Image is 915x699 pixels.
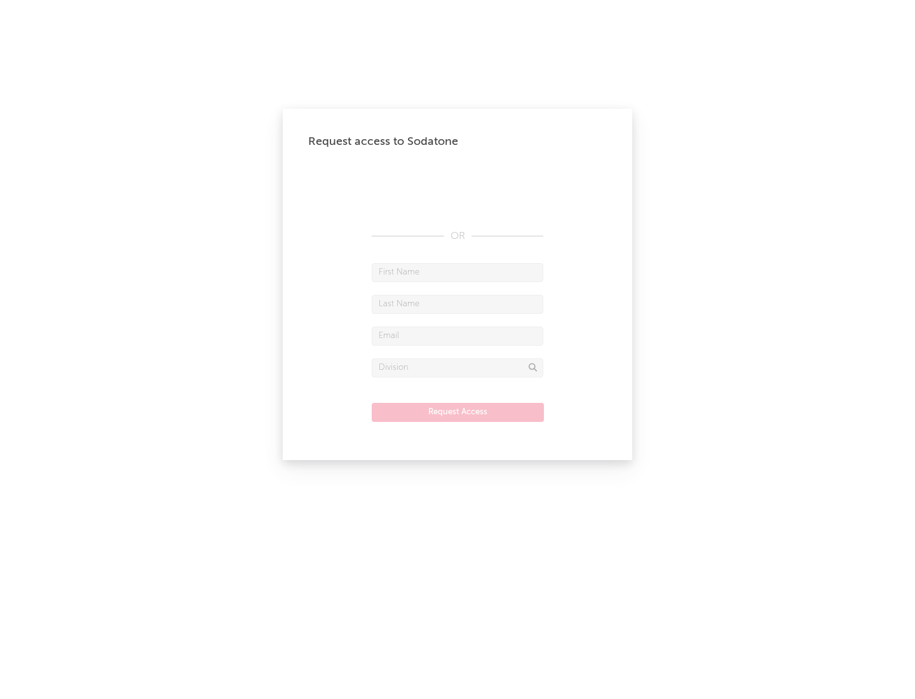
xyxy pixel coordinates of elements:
input: Last Name [372,295,543,314]
div: OR [372,229,543,244]
input: Division [372,358,543,377]
input: First Name [372,263,543,282]
div: Request access to Sodatone [308,134,607,149]
input: Email [372,327,543,346]
button: Request Access [372,403,544,422]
